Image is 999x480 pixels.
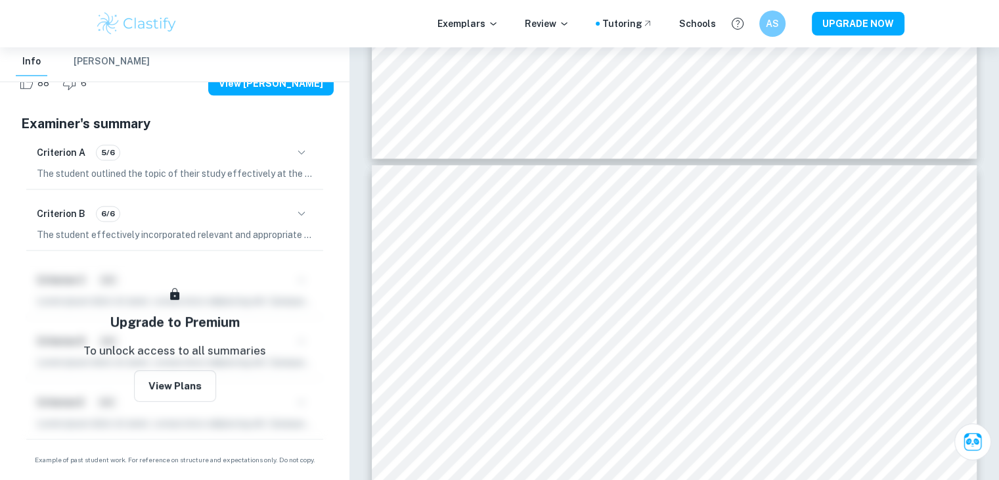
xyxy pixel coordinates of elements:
h6: Criterion B [37,206,85,221]
img: Clastify logo [95,11,179,37]
a: Schools [679,16,716,31]
button: AS [759,11,786,37]
button: View [PERSON_NAME] [208,72,334,95]
a: Tutoring [602,16,653,31]
div: Like [16,73,56,94]
button: View Plans [134,370,216,402]
span: 5/6 [97,147,120,158]
button: UPGRADE NOW [812,12,904,36]
span: 6/6 [97,208,120,220]
h5: Examiner's summary [21,114,328,133]
div: Dislike [59,73,94,94]
span: 88 [30,77,56,90]
h6: AS [765,16,780,31]
p: The student effectively incorporated relevant and appropriate source material throughout the essa... [37,228,313,242]
span: 6 [74,77,94,90]
h6: Criterion A [37,145,85,160]
span: Example of past student work. For reference on structure and expectations only. Do not copy. [16,455,334,465]
button: Ask Clai [954,423,991,460]
button: Info [16,47,47,76]
p: Exemplars [437,16,499,31]
p: Review [525,16,569,31]
button: Help and Feedback [726,12,749,35]
h5: Upgrade to Premium [110,312,240,332]
p: To unlock access to all summaries [83,343,266,360]
p: The student outlined the topic of their study effectively at the beginning of the essay, clearly ... [37,166,313,181]
button: [PERSON_NAME] [74,47,150,76]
